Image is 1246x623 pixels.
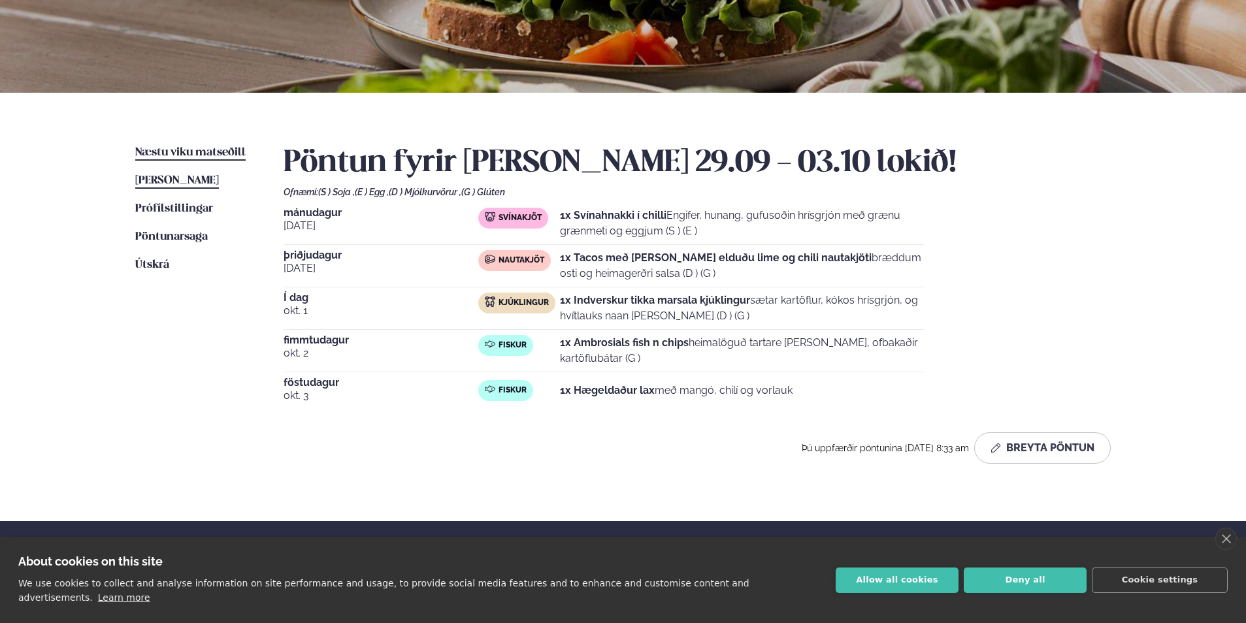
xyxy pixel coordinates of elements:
p: sætar kartöflur, kókos hrísgrjón, og hvítlauks naan [PERSON_NAME] (D ) (G ) [560,293,924,324]
span: mánudagur [284,208,478,218]
span: Pöntunarsaga [135,231,208,242]
strong: About cookies on this site [18,554,163,568]
span: (E ) Egg , [355,187,389,197]
span: Nautakjöt [499,255,544,266]
span: [DATE] [284,218,478,234]
span: (S ) Soja , [318,187,355,197]
span: okt. 2 [284,345,478,361]
button: Deny all [964,567,1087,593]
span: [DATE] [284,261,478,276]
span: Fiskur [499,340,527,351]
button: Cookie settings [1092,567,1228,593]
span: Fiskur [499,385,527,396]
span: (G ) Glúten [461,187,505,197]
a: Learn more [98,592,150,603]
span: Prófílstillingar [135,203,213,214]
span: okt. 3 [284,388,478,404]
strong: 1x Svínahnakki í chilli [560,209,666,221]
span: Þú uppfærðir pöntunina [DATE] 8:33 am [802,443,969,453]
img: fish.svg [485,384,495,394]
a: Prófílstillingar [135,201,213,217]
span: Svínakjöt [499,213,542,223]
img: chicken.svg [485,296,495,307]
span: Útskrá [135,259,169,270]
p: We use cookies to collect and analyse information on site performance and usage, to provide socia... [18,578,749,603]
span: okt. 1 [284,303,478,319]
p: heimalöguð tartare [PERSON_NAME], ofbakaðir kartöflubátar (G ) [560,335,924,366]
span: þriðjudagur [284,250,478,261]
p: Engifer, hunang, gufusoðin hrísgrjón með grænu grænmeti og eggjum (S ) (E ) [560,208,924,239]
strong: 1x Indverskur tikka marsala kjúklingur [560,294,750,306]
a: Útskrá [135,257,169,273]
strong: 1x Hægeldaður lax [560,384,655,396]
img: pork.svg [485,212,495,222]
span: föstudagur [284,377,478,388]
button: Breyta Pöntun [974,432,1111,464]
div: Ofnæmi: [284,187,1111,197]
span: Í dag [284,293,478,303]
span: [PERSON_NAME] [135,175,219,186]
img: beef.svg [485,254,495,264]
button: Allow all cookies [836,567,959,593]
a: Pöntunarsaga [135,229,208,245]
span: fimmtudagur [284,335,478,345]
a: Næstu viku matseðill [135,145,246,161]
strong: 1x Ambrosials fish n chips [560,336,689,349]
p: bræddum osti og heimagerðri salsa (D ) (G ) [560,250,924,281]
p: með mangó, chilí og vorlauk [560,383,793,398]
a: [PERSON_NAME] [135,173,219,189]
strong: 1x Tacos með [PERSON_NAME] elduðu lime og chili nautakjöti [560,251,872,264]
span: (D ) Mjólkurvörur , [389,187,461,197]
span: Næstu viku matseðill [135,147,246,158]
span: Kjúklingur [499,298,549,308]
a: close [1215,528,1237,550]
h2: Pöntun fyrir [PERSON_NAME] 29.09 - 03.10 lokið! [284,145,1111,182]
img: fish.svg [485,339,495,349]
